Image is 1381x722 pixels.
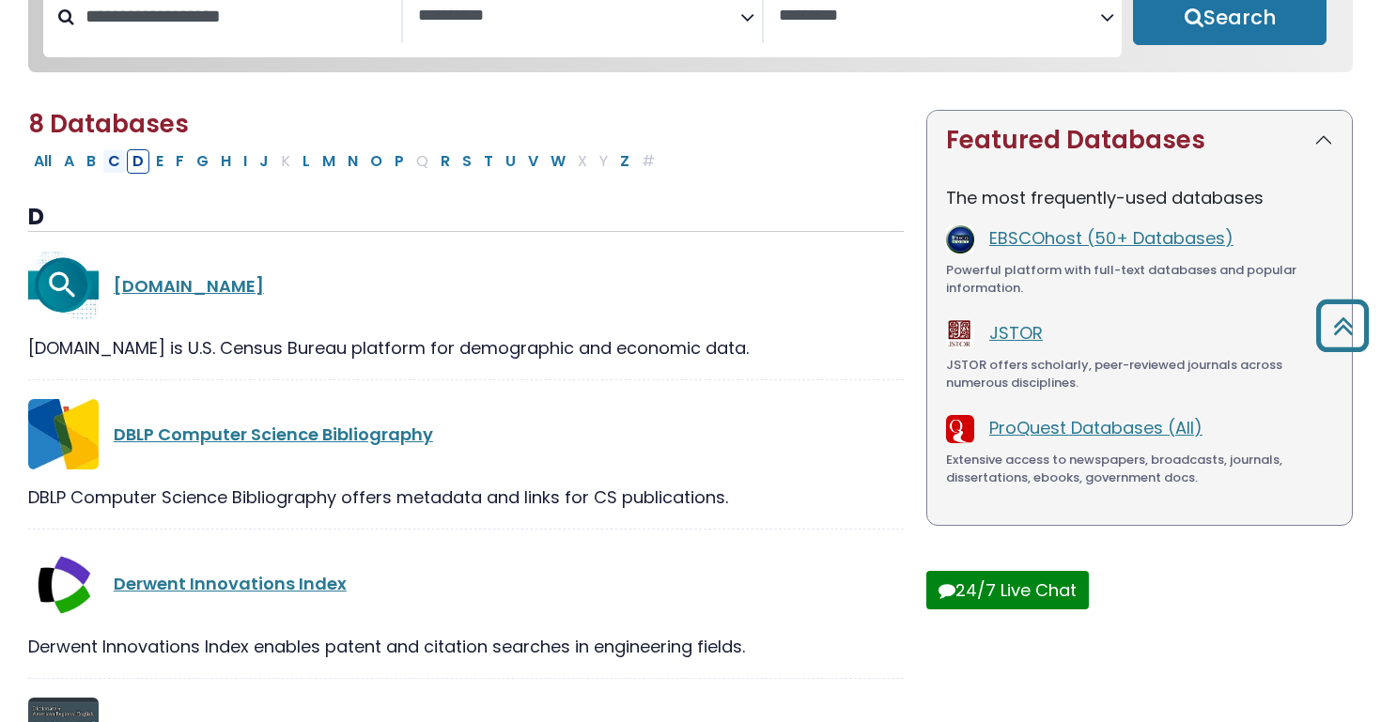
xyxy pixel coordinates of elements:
[500,149,521,174] button: Filter Results U
[170,149,190,174] button: Filter Results F
[522,149,544,174] button: Filter Results V
[342,149,364,174] button: Filter Results N
[989,321,1043,345] a: JSTOR
[102,149,126,174] button: Filter Results C
[435,149,456,174] button: Filter Results R
[946,451,1333,487] div: Extensive access to newspapers, broadcasts, journals, dissertations, ebooks, government docs.
[114,422,433,446] a: DBLP Computer Science Bibliography
[457,149,477,174] button: Filter Results S
[28,634,904,659] div: Derwent Innovations Index enables patent and citation searches in engineering fields.
[254,149,274,174] button: Filter Results J
[545,149,571,174] button: Filter Results W
[114,572,347,595] a: Derwent Innovations Index
[28,484,904,510] div: DBLP Computer Science Bibliography offers metadata and links for CS publications.
[238,149,253,174] button: Filter Results I
[81,149,101,174] button: Filter Results B
[927,111,1352,170] button: Featured Databases
[297,149,316,174] button: Filter Results L
[317,149,341,174] button: Filter Results M
[989,416,1203,439] a: ProQuest Databases (All)
[946,356,1333,392] div: JSTOR offers scholarly, peer-reviewed journals across numerous disciplines.
[989,226,1234,250] a: EBSCOhost (50+ Databases)
[150,149,169,174] button: Filter Results E
[215,149,237,174] button: Filter Results H
[28,149,57,174] button: All
[1309,308,1376,343] a: Back to Top
[926,571,1089,609] button: 24/7 Live Chat
[74,1,401,32] input: Search database by title or keyword
[28,204,904,232] h3: D
[191,149,214,174] button: Filter Results G
[28,335,904,361] div: [DOMAIN_NAME] is U.S. Census Bureau platform for demographic and economic data.
[114,274,264,298] a: [DOMAIN_NAME]
[389,149,410,174] button: Filter Results P
[614,149,635,174] button: Filter Results Z
[127,149,149,174] button: Filter Results D
[28,107,189,141] span: 8 Databases
[478,149,499,174] button: Filter Results T
[28,148,662,172] div: Alpha-list to filter by first letter of database name
[946,261,1333,298] div: Powerful platform with full-text databases and popular information.
[58,149,80,174] button: Filter Results A
[418,7,739,26] textarea: Search
[779,7,1100,26] textarea: Search
[365,149,388,174] button: Filter Results O
[946,185,1333,210] p: The most frequently-used databases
